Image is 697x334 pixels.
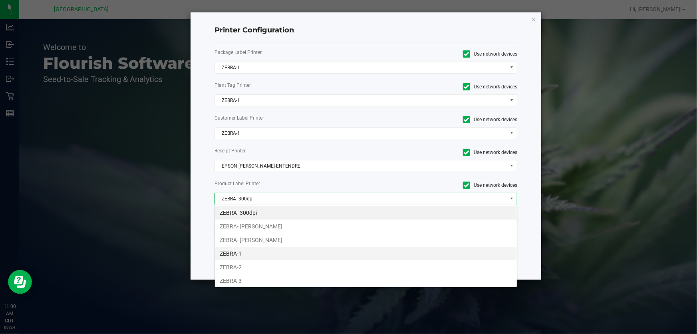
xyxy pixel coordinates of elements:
li: ZEBRA-3 [215,274,517,288]
label: Use network devices [372,182,517,189]
label: Use network devices [372,149,517,156]
label: Use network devices [372,83,517,90]
label: Customer Label Printer [214,114,360,122]
li: ZEBRA-1 [215,247,517,260]
label: Use network devices [372,116,517,123]
span: EPSON [PERSON_NAME]-ENTENDRE [215,160,507,172]
li: ZEBRA-2 [215,260,517,274]
label: Receipt Printer [214,147,360,154]
span: ZEBRA-1 [215,95,507,106]
label: Product Label Printer [214,180,360,187]
label: Package Label Printer [214,49,360,56]
span: ZEBRA-1 [215,128,507,139]
label: Use network devices [372,50,517,58]
li: ZEBRA- [PERSON_NAME] [215,220,517,233]
span: ZEBRA- 300dpi [215,193,507,204]
label: Plant Tag Printer [214,82,360,89]
span: ZEBRA-1 [215,62,507,73]
iframe: Resource center [8,270,32,294]
li: ZEBRA- 300dpi [215,206,517,220]
li: ZEBRA- [PERSON_NAME] [215,233,517,247]
h4: Printer Configuration [214,25,517,36]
